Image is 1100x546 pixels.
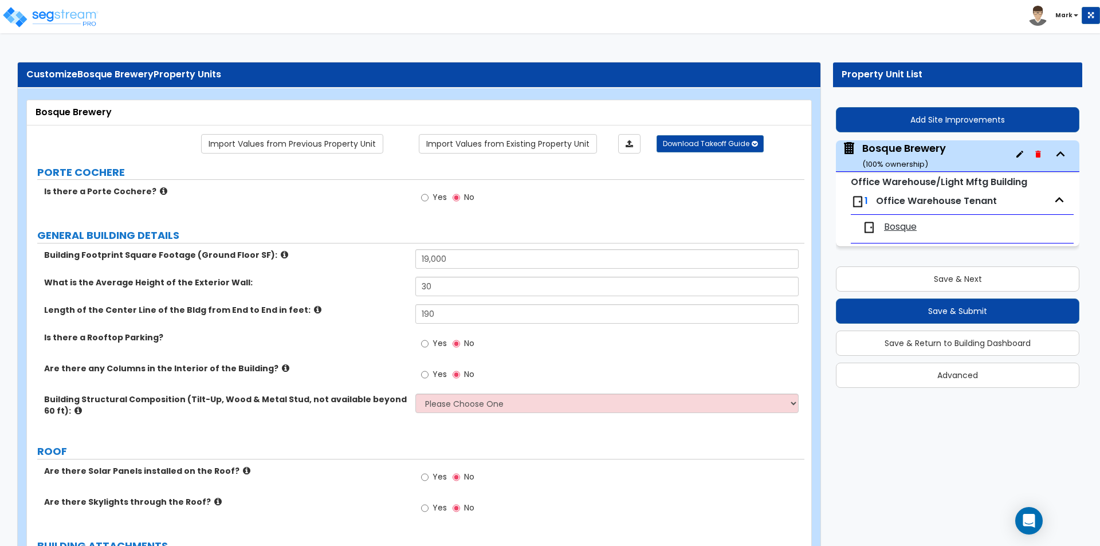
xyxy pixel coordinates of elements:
input: No [453,471,460,484]
label: Building Footprint Square Footage (Ground Floor SF): [44,249,407,261]
label: Are there any Columns in the Interior of the Building? [44,363,407,374]
div: Bosque Brewery [36,106,803,119]
span: Yes [433,502,447,513]
i: click for more info! [314,305,321,314]
b: Mark [1055,11,1072,19]
span: No [464,502,474,513]
i: click for more info! [243,466,250,475]
i: click for more info! [282,364,289,372]
div: Property Unit List [842,68,1074,81]
i: click for more info! [74,406,82,415]
span: No [464,337,474,349]
span: No [464,471,474,482]
label: Is there a Porte Cochere? [44,186,407,197]
button: Save & Next [836,266,1079,292]
label: Are there Solar Panels installed on the Roof? [44,465,407,477]
a: Import the dynamic attribute values from previous properties. [201,134,383,154]
input: No [453,502,460,514]
span: Office Warehouse Tenant [876,194,997,207]
i: click for more info! [214,497,222,506]
input: Yes [421,471,429,484]
div: Open Intercom Messenger [1015,507,1043,535]
img: avatar.png [1028,6,1048,26]
button: Download Takeoff Guide [657,135,764,152]
span: Download Takeoff Guide [663,139,749,148]
input: No [453,191,460,204]
div: Customize Property Units [26,68,812,81]
input: Yes [421,502,429,514]
label: Are there Skylights through the Roof? [44,496,407,508]
span: Bosque Brewery [842,141,946,170]
label: Building Structural Composition (Tilt-Up, Wood & Metal Stud, not available beyond 60 ft): [44,394,407,417]
input: Yes [421,337,429,350]
label: GENERAL BUILDING DETAILS [37,228,804,243]
span: Yes [433,368,447,380]
label: What is the Average Height of the Exterior Wall: [44,277,407,288]
input: No [453,337,460,350]
span: No [464,191,474,203]
label: Is there a Rooftop Parking? [44,332,407,343]
input: No [453,368,460,381]
span: Yes [433,191,447,203]
img: logo_pro_r.png [2,6,99,29]
input: Yes [421,191,429,204]
img: door.png [862,221,876,234]
span: No [464,368,474,380]
div: Bosque Brewery [862,141,946,170]
i: click for more info! [160,187,167,195]
span: Yes [433,337,447,349]
button: Add Site Improvements [836,107,1079,132]
span: Bosque [884,221,917,234]
a: Import the dynamic attributes value through Excel sheet [618,134,641,154]
label: PORTE COCHERE [37,165,804,180]
button: Save & Return to Building Dashboard [836,331,1079,356]
small: ( 100 % ownership) [862,159,928,170]
button: Save & Submit [836,298,1079,324]
img: building.svg [842,141,857,156]
label: ROOF [37,444,804,459]
span: Yes [433,471,447,482]
label: Length of the Center Line of the Bldg from End to End in feet: [44,304,407,316]
button: Advanced [836,363,1079,388]
span: Bosque Brewery [77,68,154,81]
a: Import the dynamic attribute values from existing properties. [419,134,597,154]
small: Office Warehouse/Light Mftg Building [851,175,1027,188]
span: 1 [865,194,868,207]
input: Yes [421,368,429,381]
i: click for more info! [281,250,288,259]
img: door.png [851,195,865,209]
